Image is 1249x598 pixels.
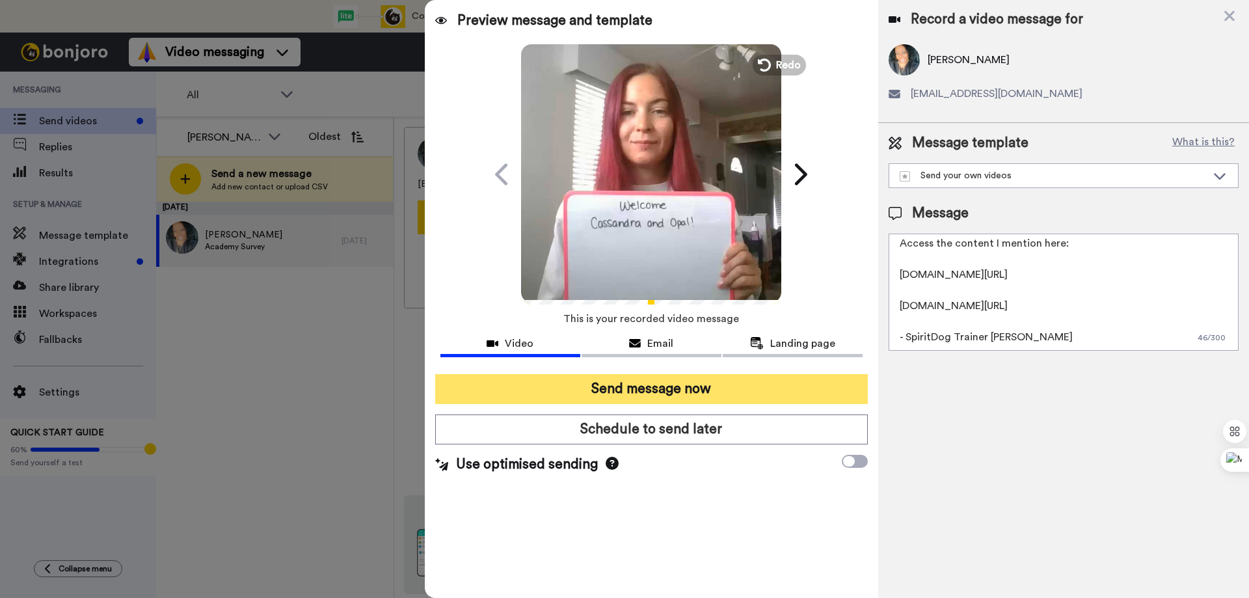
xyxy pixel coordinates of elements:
[456,455,598,474] span: Use optimised sending
[563,305,739,333] span: This is your recorded video message
[647,336,673,351] span: Email
[505,336,533,351] span: Video
[435,415,868,444] button: Schedule to send later
[900,171,910,182] img: demo-template.svg
[1168,133,1239,153] button: What is this?
[889,234,1239,351] textarea: Hi [PERSON_NAME], I recorded a personal Welcome video for you :) Access the content I mention her...
[912,133,1028,153] span: Message template
[900,169,1207,182] div: Send your own videos
[435,374,868,404] button: Send message now
[770,336,835,351] span: Landing page
[912,204,969,223] span: Message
